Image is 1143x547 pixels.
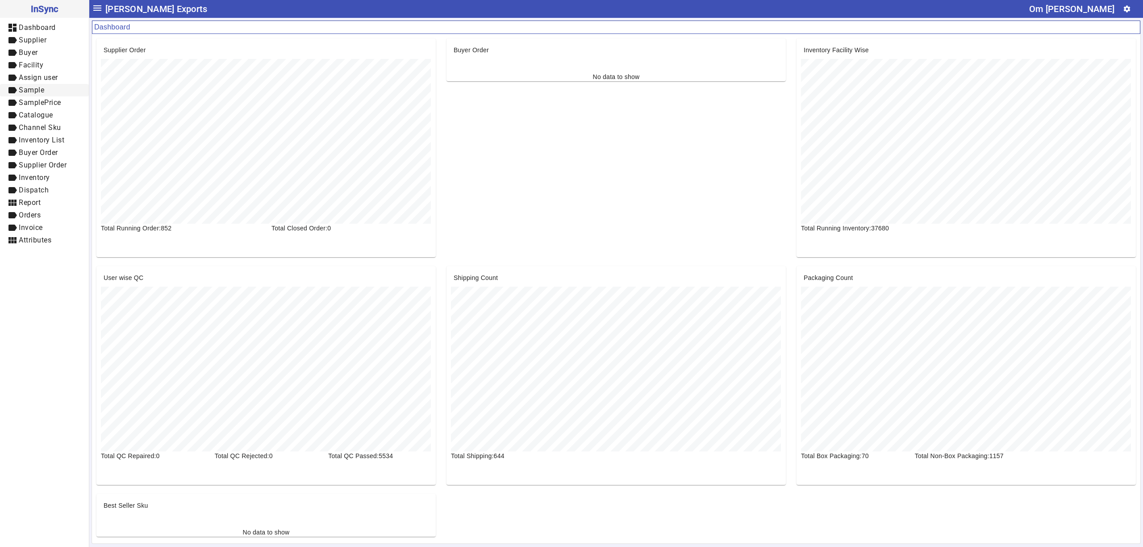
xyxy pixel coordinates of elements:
[7,197,18,208] mat-icon: view_module
[19,161,67,169] span: Supplier Order
[96,38,436,54] mat-card-header: Supplier Order
[593,72,640,81] div: No data to show
[7,85,18,96] mat-icon: label
[7,160,18,171] mat-icon: label
[7,235,18,246] mat-icon: view_module
[19,198,41,207] span: Report
[19,36,46,44] span: Supplier
[209,451,323,460] div: Total QC Rejected:0
[19,223,43,232] span: Invoice
[19,86,44,94] span: Sample
[7,122,18,133] mat-icon: label
[7,35,18,46] mat-icon: label
[7,72,18,83] mat-icon: label
[105,2,207,16] span: [PERSON_NAME] Exports
[446,266,786,282] mat-card-header: Shipping Count
[19,73,58,82] span: Assign user
[243,528,290,537] div: No data to show
[1029,2,1114,16] div: Om [PERSON_NAME]
[7,135,18,146] mat-icon: label
[796,224,966,233] div: Total Running Inventory:37680
[19,186,49,194] span: Dispatch
[7,47,18,58] mat-icon: label
[96,494,436,510] mat-card-header: Best Seller Sku
[7,147,18,158] mat-icon: label
[92,3,103,13] mat-icon: menu
[796,451,909,460] div: Total Box Packaging:70
[19,98,61,107] span: SamplePrice
[266,224,437,233] div: Total Closed Order:0
[7,22,18,33] mat-icon: dashboard
[96,451,209,460] div: Total QC Repaired:0
[92,21,1140,34] mat-card-header: Dashboard
[797,38,1136,54] mat-card-header: Inventory Facility Wise
[7,172,18,183] mat-icon: label
[7,110,18,121] mat-icon: label
[19,148,58,157] span: Buyer Order
[446,38,786,54] mat-card-header: Buyer Order
[96,266,436,282] mat-card-header: User wise QC
[909,451,1080,460] div: Total Non-Box Packaging:1157
[19,61,43,69] span: Facility
[19,111,53,119] span: Catalogue
[7,60,18,71] mat-icon: label
[7,97,18,108] mat-icon: label
[1123,5,1131,13] mat-icon: settings
[19,173,50,182] span: Inventory
[446,451,559,460] div: Total Shipping:644
[19,211,41,219] span: Orders
[7,185,18,196] mat-icon: label
[96,224,266,233] div: Total Running Order:852
[19,136,64,144] span: Inventory List
[19,236,51,244] span: Attributes
[19,48,38,57] span: Buyer
[19,123,61,132] span: Channel Sku
[7,222,18,233] mat-icon: label
[7,210,18,221] mat-icon: label
[19,23,56,32] span: Dashboard
[7,2,82,16] span: InSync
[797,266,1136,282] mat-card-header: Packaging Count
[323,451,437,460] div: Total QC Passed:5534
